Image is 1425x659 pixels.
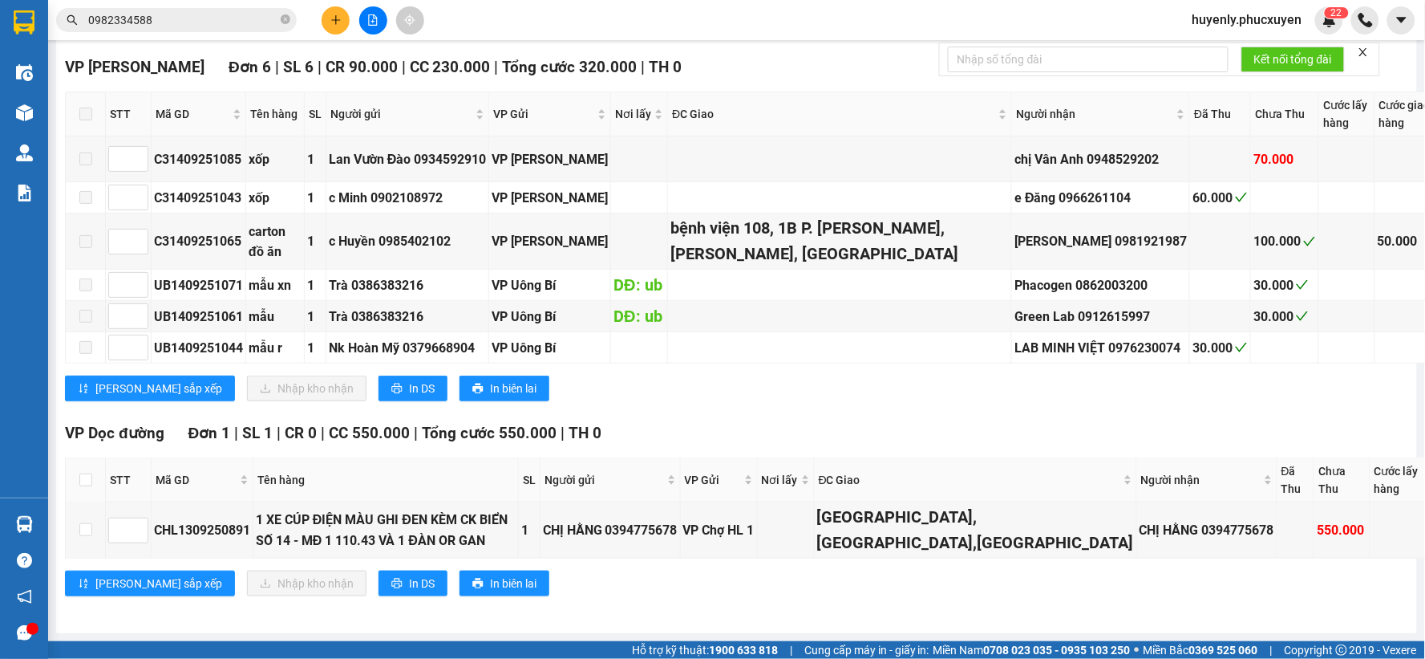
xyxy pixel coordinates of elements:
[152,502,253,559] td: CHL1309250891
[459,376,549,401] button: printerIn biên lai
[1192,338,1248,358] div: 30.000
[492,338,608,358] div: VP Uông Bí
[1336,645,1347,656] span: copyright
[16,104,33,121] img: warehouse-icon
[1180,10,1315,30] span: huyenly.phucxuyen
[1235,191,1248,204] span: check
[409,380,435,397] span: In DS
[948,47,1229,72] input: Nhập số tổng đài
[1322,13,1337,27] img: icon-new-feature
[307,188,323,208] div: 1
[613,304,665,329] div: DĐ: ub
[819,471,1120,489] span: ĐC Giao
[1270,641,1273,659] span: |
[17,625,32,641] span: message
[247,376,366,401] button: downloadNhập kho nhận
[152,182,246,214] td: C31409251043
[1253,149,1316,169] div: 70.000
[307,338,323,358] div: 1
[16,64,33,81] img: warehouse-icon
[817,505,1134,555] div: [GEOGRAPHIC_DATA],[GEOGRAPHIC_DATA],[GEOGRAPHIC_DATA]
[409,575,435,592] span: In DS
[521,520,537,540] div: 1
[1135,647,1140,653] span: ⚪️
[492,149,608,169] div: VP [PERSON_NAME]
[321,424,325,442] span: |
[410,58,491,76] span: CC 230.000
[1358,47,1369,58] span: close
[503,58,638,76] span: Tổng cước 320.000
[404,14,415,26] span: aim
[106,92,152,136] th: STT
[1277,458,1314,502] th: Đã Thu
[95,575,222,592] span: [PERSON_NAME] sắp xếp
[249,149,302,169] div: xốp
[762,471,798,489] span: Nơi lấy
[277,424,281,442] span: |
[1014,275,1187,295] div: Phacogen 0862003200
[492,275,608,295] div: VP Uông Bí
[326,58,398,76] span: CR 90.000
[642,58,646,76] span: |
[1014,338,1187,358] div: LAB MINH VIỆT 0976230074
[472,383,484,396] span: printer
[329,307,487,327] div: Trà 0386383216
[154,520,250,540] div: CHL1309250891
[188,424,231,442] span: Đơn 1
[329,231,487,251] div: c Huyền 0985402102
[561,424,565,442] span: |
[307,231,323,251] div: 1
[489,214,611,270] td: VP Hạ Long
[229,58,271,76] span: Đơn 6
[459,571,549,596] button: printerIn biên lai
[330,105,473,123] span: Người gửi
[1253,231,1316,251] div: 100.000
[154,307,243,327] div: UB1409251061
[154,231,243,251] div: C31409251065
[391,383,403,396] span: printer
[1296,310,1309,323] span: check
[329,338,487,358] div: Nk Hoàn Mỹ 0379668904
[804,641,929,659] span: Cung cấp máy in - giấy in:
[1190,92,1251,136] th: Đã Thu
[318,58,322,76] span: |
[414,424,418,442] span: |
[16,516,33,533] img: warehouse-icon
[156,471,237,489] span: Mã GD
[14,10,34,35] img: logo-vxr
[379,571,447,596] button: printerIn DS
[1325,7,1349,18] sup: 22
[683,520,755,540] div: VP Chợ HL 1
[391,578,403,591] span: printer
[489,136,611,182] td: VP Hạ Long
[492,307,608,327] div: VP Uông Bí
[1141,471,1261,489] span: Người nhận
[1314,458,1370,502] th: Chưa Thu
[1319,92,1374,136] th: Cước lấy hàng
[472,578,484,591] span: printer
[1192,188,1248,208] div: 60.000
[650,58,682,76] span: TH 0
[322,6,350,35] button: plus
[670,216,1009,266] div: bệnh viện 108, 1B P. [PERSON_NAME], [PERSON_NAME], [GEOGRAPHIC_DATA]
[65,424,164,442] span: VP Dọc đường
[544,471,664,489] span: Người gửi
[933,641,1131,659] span: Miền Nam
[154,338,243,358] div: UB1409251044
[1395,13,1409,27] span: caret-down
[78,383,89,396] span: sort-ascending
[1241,47,1345,72] button: Kết nối tổng đài
[493,105,594,123] span: VP Gửi
[489,301,611,332] td: VP Uông Bí
[490,380,536,397] span: In biên lai
[152,136,246,182] td: C31409251085
[249,307,302,327] div: mẫu
[489,182,611,214] td: VP Hạ Long
[249,275,302,295] div: mẫu xn
[247,571,366,596] button: downloadNhập kho nhận
[709,644,778,657] strong: 1900 633 818
[78,578,89,591] span: sort-ascending
[65,376,235,401] button: sort-ascending[PERSON_NAME] sắp xếp
[1140,520,1274,540] div: CHỊ HẰNG 0394775678
[281,14,290,24] span: close-circle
